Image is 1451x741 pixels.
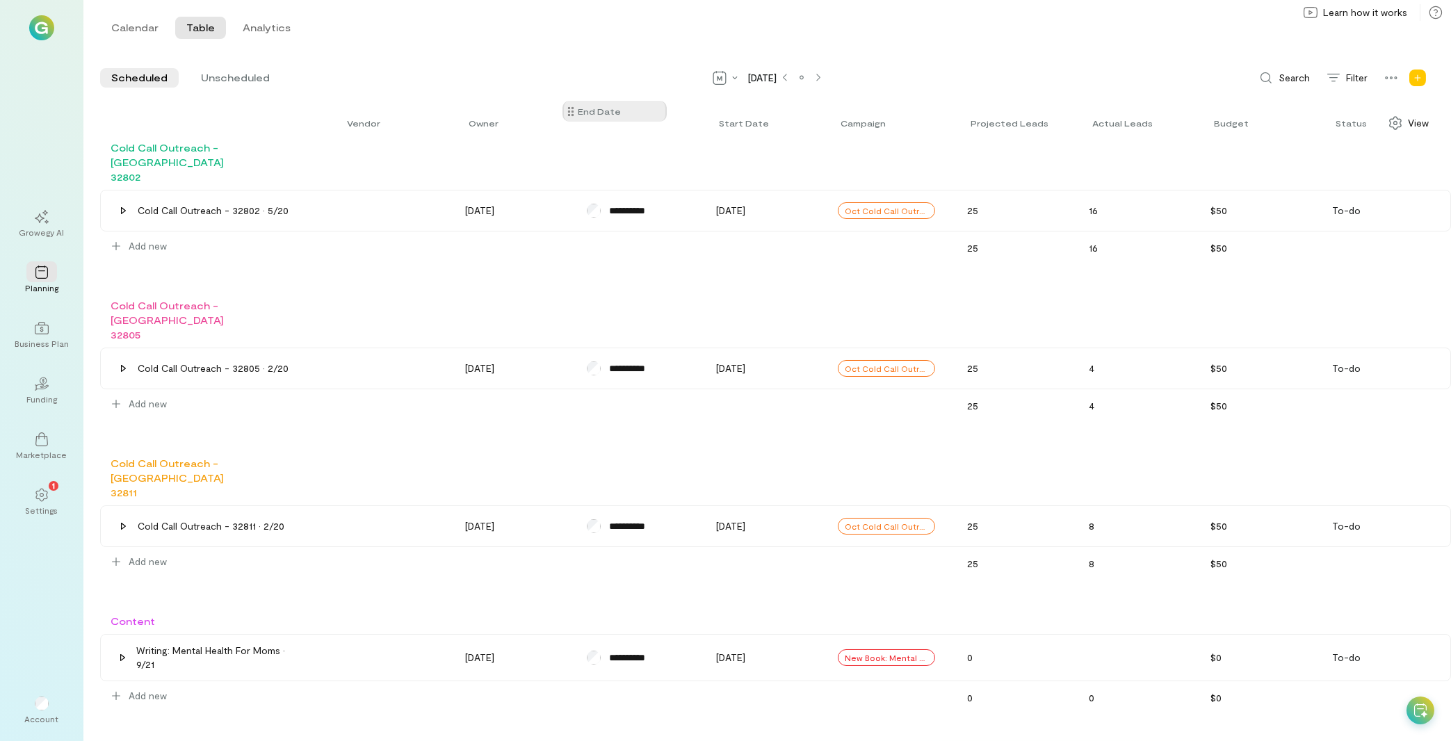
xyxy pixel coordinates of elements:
div: 4 [1080,395,1195,417]
div: Add new [1407,67,1429,89]
span: Cold Call Outreach - [GEOGRAPHIC_DATA] 32805 [111,300,224,341]
div: $50 [1202,395,1317,417]
div: To-do [1332,519,1429,533]
button: Analytics [232,17,302,39]
div: $50 [1202,237,1317,259]
div: Marketplace [17,449,67,460]
span: Search [1279,71,1310,85]
span: Status [1336,117,1367,129]
div: 8 [1080,515,1195,537]
span: Budget [1214,117,1249,129]
div: Toggle SortBy [347,117,387,129]
span: Add new [129,239,167,253]
span: Scheduled [111,71,168,85]
span: Vendor [347,117,380,129]
div: Toggle SortBy [841,117,892,129]
a: Growegy AI [17,199,67,249]
div: Toggle SortBy [1092,117,1159,129]
div: 8 [1080,553,1195,575]
div: 0 [959,646,1073,669]
div: [DATE] [465,361,555,375]
div: Cold Call Outreach - 32811 · 2/20 [138,519,284,533]
div: Planning [25,282,58,293]
div: Toggle SortBy [469,117,505,129]
div: To-do [1332,361,1429,375]
span: View [1408,116,1429,130]
div: Settings [26,505,58,516]
div: 25 [959,357,1073,380]
div: [DATE] [465,204,555,218]
span: Oct Cold Call Outreach - [GEOGRAPHIC_DATA] [845,205,928,216]
span: Add new [129,555,167,569]
div: Account [25,713,59,724]
div: Cold Call Outreach - 32802 · 5/20 [138,204,289,218]
span: Add new [129,689,167,703]
span: 1 [52,479,55,491]
div: Growegy AI [19,227,65,238]
div: $50 [1202,199,1317,222]
span: Campaign [841,117,886,129]
a: Marketplace [17,421,67,471]
div: To-do [1332,204,1429,218]
div: To-do [1332,651,1429,665]
span: Cold Call Outreach - [GEOGRAPHIC_DATA] 32802 [111,142,224,183]
div: $0 [1202,687,1317,709]
div: 16 [1080,199,1195,222]
span: [DATE] [748,71,777,85]
span: Oct Cold Call Outreach - [GEOGRAPHIC_DATA] [845,363,928,374]
div: Cold Call Outreach - 32805 · 2/20 [138,361,289,375]
a: Settings [17,477,67,527]
div: [DATE] [716,204,806,218]
div: 25 [959,515,1073,537]
div: 25 [959,199,1073,222]
div: $50 [1202,515,1317,537]
span: Add new [129,397,167,411]
div: Show columns [1380,112,1437,134]
div: Toggle SortBy [719,117,775,129]
div: Toggle SortBy [1214,117,1255,129]
span: Filter [1346,71,1368,85]
span: New Book: Mental Health for Moms [845,652,928,663]
a: Business Plan [17,310,67,360]
div: 25 [959,395,1073,417]
a: Funding [17,366,67,416]
a: Planning [17,254,67,304]
div: Account [17,685,67,735]
div: [DATE] [716,361,806,375]
div: $50 [1202,357,1317,380]
div: $0 [1202,646,1317,669]
div: [DATE] [716,651,806,665]
span: Oct Cold Call Outreach - [GEOGRAPHIC_DATA] [845,521,928,532]
div: 4 [1080,357,1195,380]
div: 0 [959,687,1073,709]
div: Funding [26,393,57,405]
div: [DATE] [465,651,555,665]
div: 16 [1080,237,1195,259]
div: [DATE] [716,519,806,533]
span: Content [111,615,155,627]
div: Writing: Mental Health for Moms · 9/21 [136,644,292,671]
span: Cold Call Outreach - [GEOGRAPHIC_DATA] 32811 [111,457,224,498]
div: [DATE] [465,519,555,533]
span: Projected leads [971,117,1048,129]
span: Learn how it works [1323,6,1407,19]
div: 0 [1080,687,1195,709]
span: Start date [719,117,769,129]
div: Toggle SortBy [1336,117,1373,129]
div: 25 [959,237,1073,259]
div: $50 [1202,553,1317,575]
button: Table [175,17,226,39]
span: Owner [469,117,498,129]
span: Actual leads [1092,117,1153,129]
div: 25 [959,553,1073,575]
span: Unscheduled [201,71,270,85]
div: Toggle SortBy [971,117,1055,129]
button: Calendar [100,17,170,39]
div: Business Plan [15,338,69,349]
